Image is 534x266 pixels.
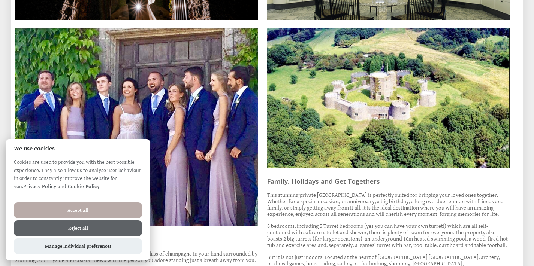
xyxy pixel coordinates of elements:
p: Cookies are used to provide you with the best possible experience. They also allow us to analyse ... [6,158,150,196]
a: Privacy Policy and Cookie Policy [23,183,100,190]
p: 8 bedrooms, including 5 Turret bedrooms (yes you can have your own turret!) which are all self-co... [267,223,510,248]
p: This stunning private [GEOGRAPHIC_DATA] is perfectly suited for bringing your loved ones together... [267,192,510,217]
button: Manage Individual preferences [14,238,142,254]
h2: We use cookies [6,145,150,152]
button: Reject all [14,220,142,236]
h3: Family, Holidays and Get Togethers [267,177,510,186]
button: Accept all [14,202,142,218]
